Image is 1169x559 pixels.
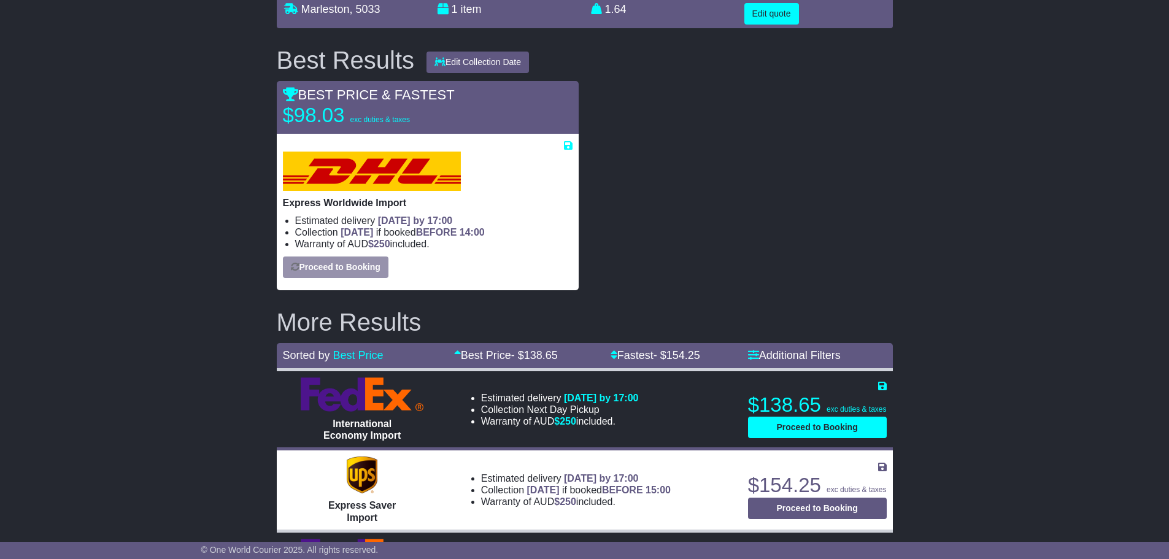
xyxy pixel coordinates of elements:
[744,3,799,25] button: Edit quote
[454,349,558,361] a: Best Price- $138.65
[374,239,390,249] span: 250
[301,377,423,412] img: FedEx Express: International Economy Import
[646,485,671,495] span: 15:00
[666,349,700,361] span: 154.25
[378,215,453,226] span: [DATE] by 17:00
[527,485,671,495] span: if booked
[481,472,671,484] li: Estimated delivery
[328,500,396,522] span: Express Saver Import
[527,485,560,495] span: [DATE]
[277,309,893,336] h2: More Results
[560,416,576,426] span: 250
[748,349,841,361] a: Additional Filters
[481,404,639,415] li: Collection
[527,404,600,415] span: Next Day Pickup
[347,457,377,493] img: UPS (new): Express Saver Import
[605,3,627,15] span: 1.64
[554,416,576,426] span: $
[283,103,436,128] p: $98.03
[283,349,330,361] span: Sorted by
[283,152,461,191] img: DHL: Express Worldwide Import
[611,349,700,361] a: Fastest- $154.25
[511,349,558,361] span: - $
[748,393,887,417] p: $138.65
[460,227,485,237] span: 14:00
[426,52,529,73] button: Edit Collection Date
[481,415,639,427] li: Warranty of AUD included.
[271,47,421,74] div: Best Results
[301,3,350,15] span: Marleston
[295,226,573,238] li: Collection
[350,115,410,124] span: exc duties & taxes
[481,392,639,404] li: Estimated delivery
[295,215,573,226] li: Estimated delivery
[748,473,887,498] p: $154.25
[341,227,484,237] span: if booked
[295,238,573,250] li: Warranty of AUD included.
[481,484,671,496] li: Collection
[827,405,886,414] span: exc duties & taxes
[564,393,639,403] span: [DATE] by 17:00
[524,349,558,361] span: 138.65
[283,256,388,278] button: Proceed to Booking
[323,418,401,441] span: International Economy Import
[554,496,576,507] span: $
[416,227,457,237] span: BEFORE
[201,545,379,555] span: © One World Courier 2025. All rights reserved.
[283,197,573,209] p: Express Worldwide Import
[748,498,887,519] button: Proceed to Booking
[461,3,482,15] span: item
[481,496,671,507] li: Warranty of AUD included.
[748,417,887,438] button: Proceed to Booking
[654,349,700,361] span: - $
[333,349,384,361] a: Best Price
[368,239,390,249] span: $
[564,473,639,484] span: [DATE] by 17:00
[283,87,455,102] span: BEST PRICE & FASTEST
[560,496,576,507] span: 250
[452,3,458,15] span: 1
[350,3,380,15] span: , 5033
[827,485,886,494] span: exc duties & taxes
[341,227,373,237] span: [DATE]
[602,485,643,495] span: BEFORE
